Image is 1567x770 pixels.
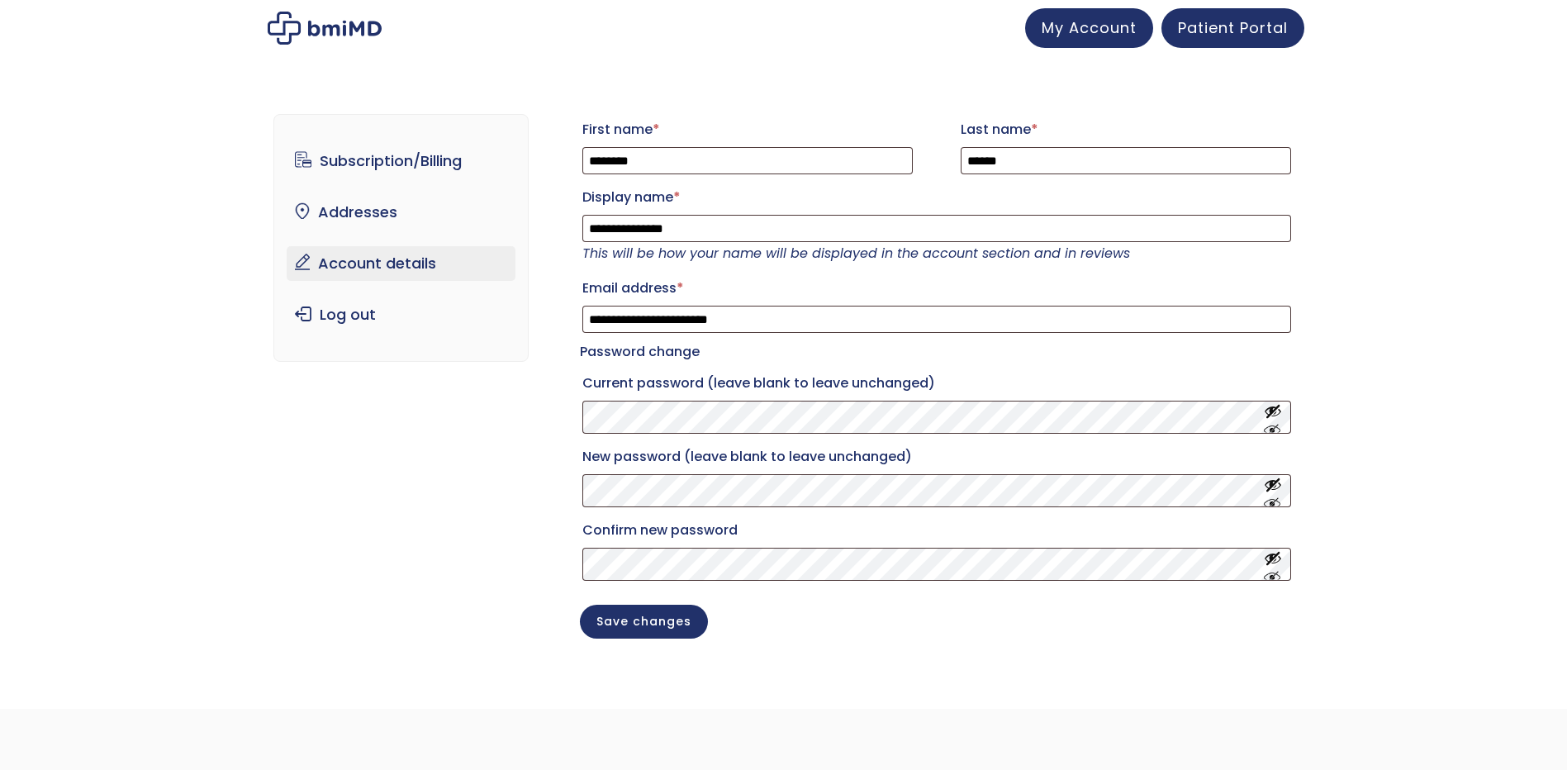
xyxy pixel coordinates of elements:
[1264,476,1282,506] button: Show password
[582,517,1291,544] label: Confirm new password
[582,116,913,143] label: First name
[1042,17,1137,38] span: My Account
[1178,17,1288,38] span: Patient Portal
[961,116,1291,143] label: Last name
[582,275,1291,302] label: Email address
[273,114,529,362] nav: Account pages
[580,605,708,639] button: Save changes
[287,144,515,178] a: Subscription/Billing
[1264,402,1282,433] button: Show password
[287,195,515,230] a: Addresses
[582,244,1130,263] em: This will be how your name will be displayed in the account section and in reviews
[268,12,382,45] img: My account
[287,246,515,281] a: Account details
[1161,8,1304,48] a: Patient Portal
[582,184,1291,211] label: Display name
[582,444,1291,470] label: New password (leave blank to leave unchanged)
[1025,8,1153,48] a: My Account
[580,340,700,364] legend: Password change
[582,370,1291,397] label: Current password (leave blank to leave unchanged)
[1264,549,1282,580] button: Show password
[287,297,515,332] a: Log out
